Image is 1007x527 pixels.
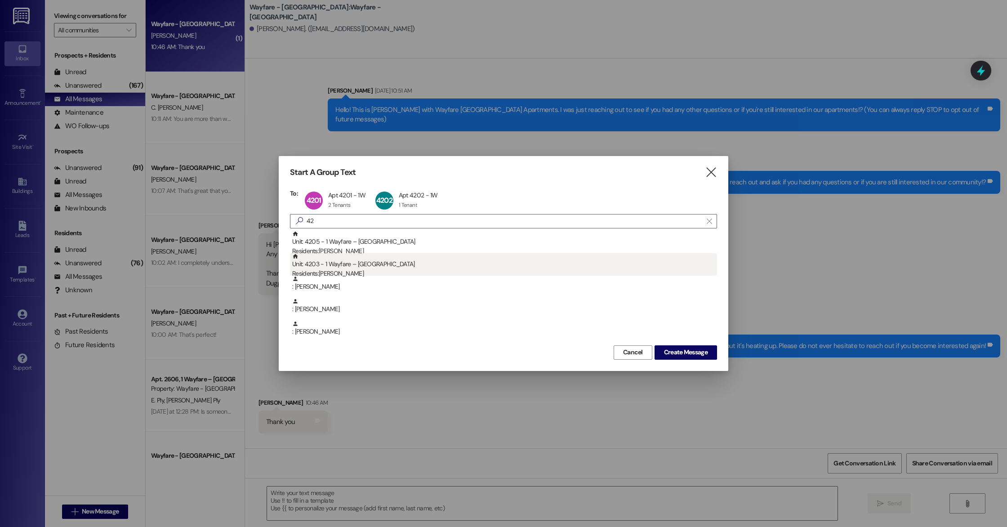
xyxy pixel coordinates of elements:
span: 4202 [376,196,392,205]
span: Cancel [623,348,643,357]
span: Create Message [664,348,708,357]
div: Unit: 4205 - 1 Wayfare – [GEOGRAPHIC_DATA]Residents:[PERSON_NAME] [290,231,717,253]
div: : [PERSON_NAME] [292,298,717,314]
div: : [PERSON_NAME] [292,321,717,336]
div: 1 Tenant [399,201,417,209]
button: Cancel [614,345,652,360]
div: Unit: 4203 - 1 Wayfare – [GEOGRAPHIC_DATA] [292,253,717,279]
button: Clear text [702,214,717,228]
span: 4201 [307,196,321,205]
i:  [707,218,712,225]
div: : [PERSON_NAME] [290,276,717,298]
input: Search for any contact or apartment [307,215,702,228]
i:  [705,168,717,177]
div: Residents: [PERSON_NAME] [292,246,717,256]
h3: Start A Group Text [290,167,356,178]
div: : [PERSON_NAME] [292,276,717,291]
button: Create Message [655,345,717,360]
div: Apt 4201 - 1W [328,191,365,199]
div: Apt 4202 - 1W [399,191,438,199]
div: 2 Tenants [328,201,351,209]
div: Unit: 4203 - 1 Wayfare – [GEOGRAPHIC_DATA]Residents:[PERSON_NAME] [290,253,717,276]
div: : [PERSON_NAME] [290,321,717,343]
div: Residents: [PERSON_NAME] [292,269,717,278]
div: Unit: 4205 - 1 Wayfare – [GEOGRAPHIC_DATA] [292,231,717,256]
div: : [PERSON_NAME] [290,298,717,321]
h3: To: [290,189,298,197]
i:  [292,216,307,226]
